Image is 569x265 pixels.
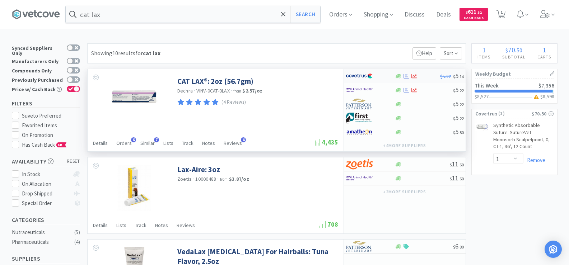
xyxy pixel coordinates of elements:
a: This Week$7,356$8,527$8,598 [472,79,557,103]
span: $8,527 [475,93,489,100]
span: Notes [202,140,215,146]
img: f5e969b455434c6296c6d81ef179fa71_3.png [346,241,373,252]
span: $ [453,130,455,135]
span: Has Cash Back [22,141,67,148]
span: Details [93,140,108,146]
span: 7 [154,137,159,142]
span: 8,598 [543,93,554,100]
img: c1bdf6fee87b474d98271217defb5765_20692.png [111,76,158,123]
div: Price w/ Cash Back [12,86,63,92]
span: $ [453,244,455,250]
div: Synced Suppliers Only [12,44,63,56]
span: Track [135,222,146,228]
span: · [231,87,232,94]
span: $ [466,10,468,15]
div: Previously Purchased [12,76,63,82]
h1: Weekly Budget [475,69,554,79]
span: 5 [453,72,464,80]
span: $ [450,176,452,181]
img: f6b2451649754179b5b4e0c70c3f7cb0_2.png [346,173,373,184]
h2: This Week [475,83,499,88]
span: $ [453,88,455,93]
a: Lax-Aire: 3oz [177,165,220,174]
div: In Stock [22,170,70,179]
button: +4more suppliers [379,141,429,151]
a: CAT LAX®: 2oz (56.7gm) [177,76,253,86]
div: Compounds Only [12,67,63,73]
span: 5 [453,128,464,136]
span: CB [57,143,64,147]
strong: $3.87 / oz [229,176,249,182]
span: Notes [155,222,168,228]
span: $ [505,47,508,54]
h3: $ [532,94,554,99]
p: (4 Reviews) [221,99,246,106]
span: Reviews [177,222,195,228]
strong: $2.57 / oz [242,87,262,94]
span: 11 [450,160,464,168]
div: . [496,46,532,53]
span: 1 [482,45,486,54]
span: Track [182,140,193,146]
div: ( 5 ) [74,228,80,237]
div: Favorited Items [22,121,80,130]
button: +2more suppliers [379,187,429,197]
span: . 14 [458,74,464,79]
span: . 22 [458,88,464,93]
img: 67d67680309e4a0bb49a5ff0391dcc42_6.png [346,113,373,123]
span: $ [453,102,455,107]
div: Manufacturers Only [12,58,63,64]
a: 1 [494,12,508,19]
p: Help [412,47,436,60]
span: $7,356 [538,82,554,89]
img: 38a48516aa4f44f398e9e9062dcc2cb4_152264.jpeg [117,165,151,211]
h5: Availability [12,157,80,166]
a: Deals [433,11,454,18]
a: Discuss [402,11,428,18]
a: Dechra [177,87,193,94]
strong: cat lax [143,49,160,57]
div: Open Intercom Messenger [545,241,562,258]
a: $611.82Cash Back [460,5,488,24]
div: Drop Shipped [22,189,70,198]
a: Remove [523,157,545,164]
span: 50 [517,47,522,54]
span: · [193,176,194,182]
span: Reviews [224,140,242,146]
div: ( 4 ) [74,238,80,246]
span: Details [93,222,108,228]
h5: Suppliers [12,255,80,263]
span: Orders [116,140,132,146]
input: Search by item, sku, manufacturer, ingredient, size... [66,6,320,23]
span: . 60 [458,162,464,167]
span: . 22 [458,116,464,121]
h5: Categories [12,216,80,224]
span: reset [67,158,80,165]
span: 5 [453,100,464,108]
span: 708 [320,220,338,228]
span: 5 [453,114,464,122]
span: 4 [241,137,246,142]
span: . 80 [458,244,464,250]
img: 77fca1acd8b6420a9015268ca798ef17_1.png [346,71,373,81]
span: $5.22 [440,73,451,80]
span: Similar [140,140,155,146]
div: Pharmaceuticals [12,238,70,246]
span: . 60 [458,176,464,181]
h4: Subtotal [496,53,532,60]
div: On Promotion [22,131,80,139]
a: Synthetic Absorbable Suture: SutureVet Monosorb Scalpelpoint, 0, CT-1, 36", 12 Count [493,122,554,153]
div: Suveto Preferred [22,112,80,120]
a: Zoetis [177,176,192,182]
img: 7786072488de4d51939879e0b4c6b97c_176637.png [475,123,490,131]
span: 10000488 [195,176,216,182]
span: Sort [440,47,462,60]
span: Lists [116,222,126,228]
button: Search [290,6,320,23]
span: $ [450,162,452,167]
span: from [233,89,241,94]
div: On Allocation [22,180,70,188]
div: Nutraceuticals [12,228,70,237]
span: Cash Back [464,16,484,21]
div: Showing 10 results [91,49,160,58]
